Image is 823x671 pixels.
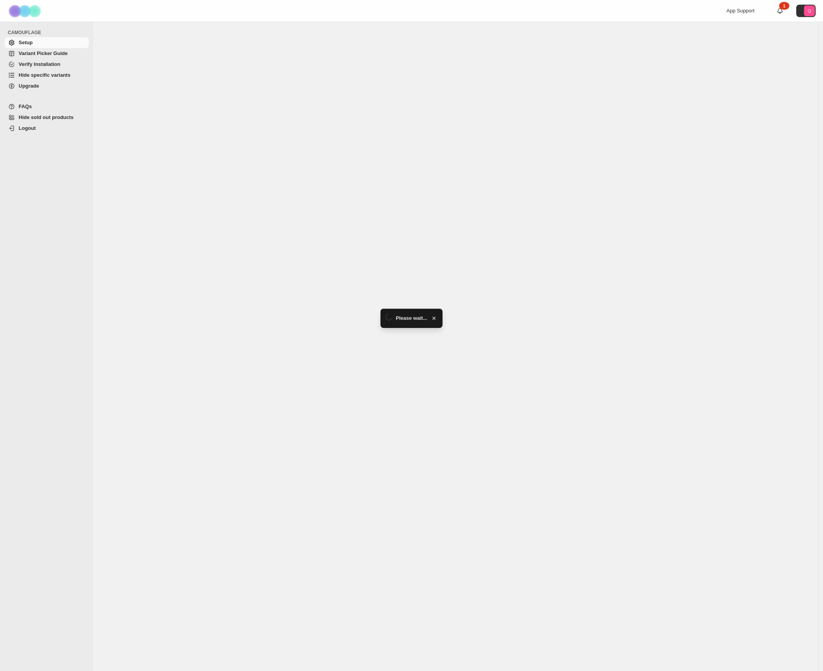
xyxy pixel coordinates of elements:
a: Hide specific variants [5,70,89,81]
span: Logout [19,125,36,131]
a: Logout [5,123,89,134]
span: Upgrade [19,83,39,89]
span: Setup [19,40,33,45]
a: Hide sold out products [5,112,89,123]
span: Hide specific variants [19,72,71,78]
a: Verify Installation [5,59,89,70]
img: Camouflage [6,0,45,22]
span: Please wait... [396,314,427,322]
a: 1 [776,7,784,15]
a: Variant Picker Guide [5,48,89,59]
a: FAQs [5,101,89,112]
a: Setup [5,37,89,48]
span: Avatar with initials Q [804,5,815,16]
span: FAQs [19,103,32,109]
span: CAMOUFLAGE [8,29,89,36]
span: Verify Installation [19,61,61,67]
button: Avatar with initials Q [796,5,816,17]
span: App Support [726,8,754,14]
span: Hide sold out products [19,114,74,120]
a: Upgrade [5,81,89,91]
span: Variant Picker Guide [19,50,67,56]
div: 1 [779,2,789,10]
text: Q [808,9,811,13]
